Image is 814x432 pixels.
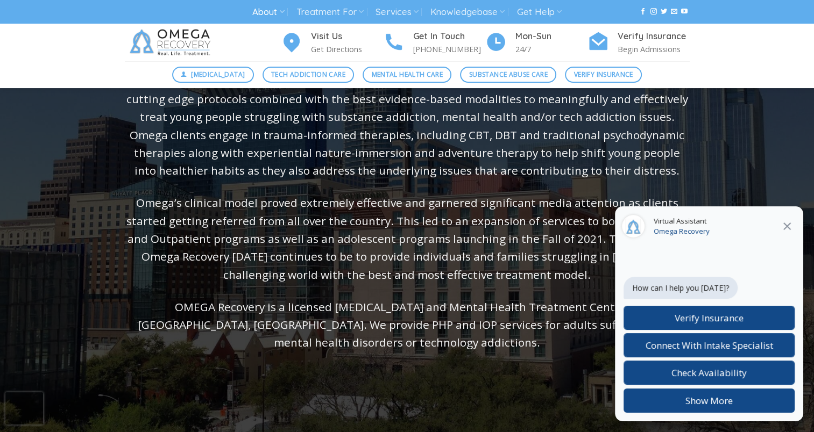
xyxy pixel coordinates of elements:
a: Follow on Twitter [661,8,667,16]
a: Follow on Instagram [650,8,656,16]
a: Get In Touch [PHONE_NUMBER] [383,30,485,56]
h4: Visit Us [311,30,383,44]
a: Treatment For [296,2,364,22]
span: [MEDICAL_DATA] [191,69,245,80]
a: Verify Insurance Begin Admissions [588,30,690,56]
p: Omega’s clinical model proved extremely effective and garnered significant media attention as cli... [125,194,690,283]
a: Send us an email [671,8,677,16]
p: Omega Recovery was created in [GEOGRAPHIC_DATA] in [DATE] in order to address the explosive epide... [125,37,690,179]
p: Get Directions [311,43,383,55]
h4: Mon-Sun [515,30,588,44]
a: About [252,2,284,22]
p: OMEGA Recovery is a licensed [MEDICAL_DATA] and Mental Health Treatment Center in [GEOGRAPHIC_DAT... [125,298,690,352]
a: Follow on Facebook [640,8,646,16]
a: Knowledgebase [430,2,505,22]
a: Services [376,2,418,22]
span: Tech Addiction Care [271,69,345,80]
a: Verify Insurance [565,67,642,83]
span: Mental Health Care [372,69,443,80]
span: Substance Abuse Care [469,69,548,80]
p: Begin Admissions [618,43,690,55]
iframe: reCAPTCHA [5,392,43,424]
p: [PHONE_NUMBER] [413,43,485,55]
a: Visit Us Get Directions [281,30,383,56]
a: [MEDICAL_DATA] [172,67,254,83]
a: Get Help [517,2,562,22]
h4: Verify Insurance [618,30,690,44]
img: Omega Recovery [125,24,219,61]
p: 24/7 [515,43,588,55]
a: Substance Abuse Care [460,67,556,83]
a: Follow on YouTube [681,8,688,16]
span: Verify Insurance [574,69,633,80]
a: Mental Health Care [363,67,451,83]
h4: Get In Touch [413,30,485,44]
a: Tech Addiction Care [263,67,355,83]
